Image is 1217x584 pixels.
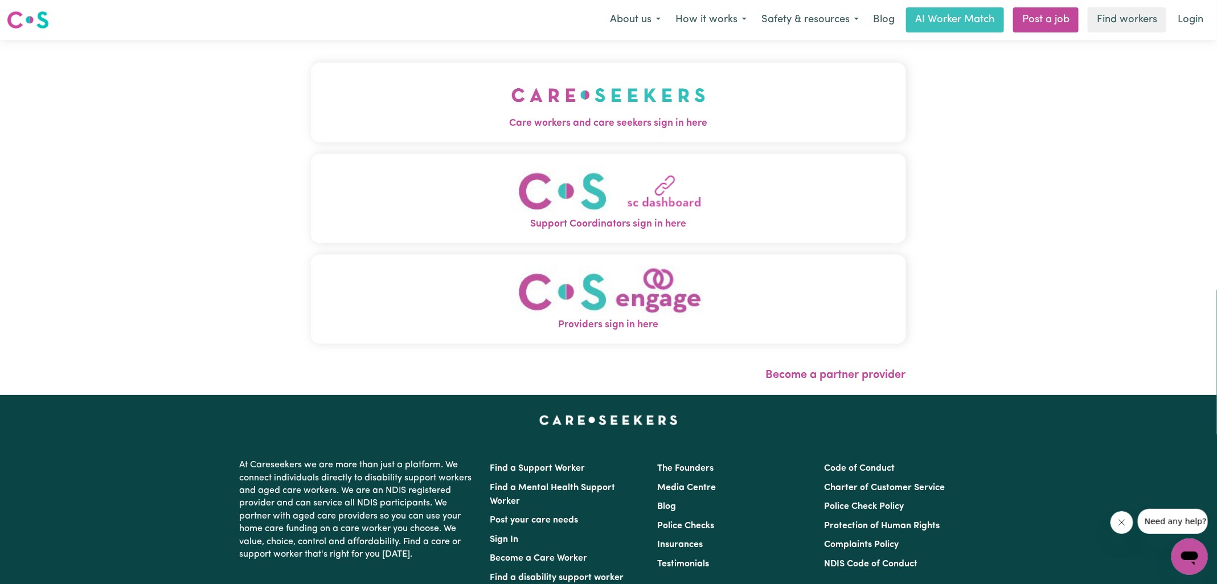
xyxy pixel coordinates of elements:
a: Find a Support Worker [490,464,585,473]
button: Care workers and care seekers sign in here [311,63,906,142]
button: Safety & resources [754,8,866,32]
button: How it works [668,8,754,32]
a: Protection of Human Rights [824,521,940,530]
a: Complaints Policy [824,540,899,549]
a: Become a partner provider [766,369,906,381]
a: Become a Care Worker [490,554,588,563]
iframe: Message from company [1138,509,1208,534]
img: Careseekers logo [7,10,49,30]
span: Support Coordinators sign in here [311,217,906,232]
a: AI Worker Match [906,7,1004,32]
a: Find workers [1088,7,1166,32]
button: Providers sign in here [311,254,906,344]
a: Charter of Customer Service [824,483,945,492]
a: Find a Mental Health Support Worker [490,483,616,506]
span: Care workers and care seekers sign in here [311,116,906,131]
a: Post a job [1013,7,1079,32]
a: Blog [657,502,676,511]
a: Careseekers home page [539,416,678,425]
a: Find a disability support worker [490,573,624,582]
a: Testimonials [657,560,709,569]
a: Post your care needs [490,516,579,525]
p: At Careseekers we are more than just a platform. We connect individuals directly to disability su... [240,454,477,565]
a: Media Centre [657,483,716,492]
a: Code of Conduct [824,464,895,473]
iframe: Button to launch messaging window [1171,538,1208,575]
a: Careseekers logo [7,7,49,33]
a: Police Checks [657,521,714,530]
a: Insurances [657,540,703,549]
a: Sign In [490,535,519,544]
a: Police Check Policy [824,502,904,511]
a: Blog [866,7,902,32]
button: Support Coordinators sign in here [311,154,906,243]
a: NDIS Code of Conduct [824,560,917,569]
a: The Founders [657,464,714,473]
a: Login [1171,7,1210,32]
span: Providers sign in here [311,318,906,332]
button: About us [603,8,668,32]
iframe: Close message [1111,511,1133,534]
